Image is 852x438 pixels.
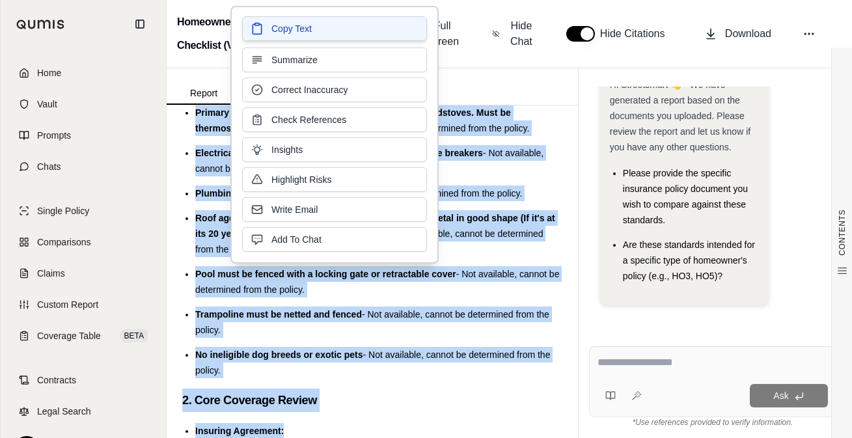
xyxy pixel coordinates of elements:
span: Electrical – no knob and tube wiring no fuse box must be breakers [195,148,483,158]
a: Vault [8,90,158,118]
span: Single Policy [37,204,89,217]
a: Comparisons [8,228,158,256]
span: Vault [37,98,57,111]
span: Write Email [271,203,318,216]
a: Single Policy [8,197,158,225]
img: Qumis Logo [16,20,65,29]
span: Prompts [37,129,71,142]
button: Add To Chat [242,227,427,252]
span: Pool must be fenced with a locking gate or retractable cover [195,269,456,279]
a: Legal Search [8,397,158,426]
span: Custom Report [37,298,98,311]
a: Home [8,59,158,87]
span: - Not available, cannot be determined from the policy. [195,309,549,335]
button: Hide Chat [487,13,540,55]
span: Full Screen [424,18,461,49]
div: *Use references provided to verify information. [589,417,836,428]
span: Copy Text [271,22,312,35]
span: Hide Citations [600,26,673,42]
button: Copy Text [242,16,427,41]
a: Chats [8,152,158,181]
span: Please provide the specific insurance policy document you wish to compare against these standards. [623,168,748,225]
button: Check References [242,107,427,132]
a: Prompts [8,121,158,150]
span: Roof age – [DEMOGRAPHIC_DATA] years or newer or metal in good shape (If it's at its 20 years mark... [195,213,555,239]
span: Ask [773,390,788,401]
span: BETA [120,329,148,342]
h2: Homeowner Policy Standards Compliance Checklist (V1) [177,10,389,57]
button: Correct Inaccuracy [242,77,427,102]
span: Add To Chat [271,233,322,246]
span: Home [37,66,61,79]
span: Chats [37,160,61,173]
span: Claims [37,267,65,280]
span: Comparisons [37,236,90,249]
button: Summarize [242,48,427,72]
span: Check References [271,113,346,126]
a: Custom Report [8,290,158,319]
a: Claims [8,259,158,288]
span: Coverage Table [37,329,101,342]
span: Download [725,26,771,42]
span: - Not available, cannot be determined from the policy. [195,349,550,376]
span: Trampoline must be netted and fenced [195,309,362,320]
a: Coverage TableBETA [8,322,158,350]
span: Legal Search [37,405,91,418]
span: Contracts [37,374,76,387]
button: Report [167,83,241,105]
button: Ask [750,384,828,407]
span: Summarize [271,53,318,66]
span: CONTENTS [837,210,847,256]
button: Download [699,21,776,47]
a: Contracts [8,366,158,394]
h3: 2. Core Coverage Review [182,389,562,412]
button: Collapse sidebar [130,14,150,34]
span: Are these standards intended for a specific type of homeowner's policy (e.g., HO3, HO5)? [623,240,755,281]
span: No ineligible dog breeds or exotic pets [195,349,363,360]
button: Insights [242,137,427,162]
span: Primary heat sources may not be space heaters, or woodstoves. Must be thermostatically controlled. [195,107,511,133]
span: Insights [271,143,303,156]
span: Hide Chat [508,18,535,49]
button: Write Email [242,197,427,222]
span: Insuring Agreement: [195,426,284,436]
span: Highlight Risks [271,173,332,186]
span: Hi Streetsmart 👋 - We have generated a report based on the documents you uploaded. Please review ... [610,79,750,152]
button: Highlight Risks [242,167,427,192]
span: Correct Inaccuracy [271,83,348,96]
span: Plumbing – no galvanized [195,188,307,198]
